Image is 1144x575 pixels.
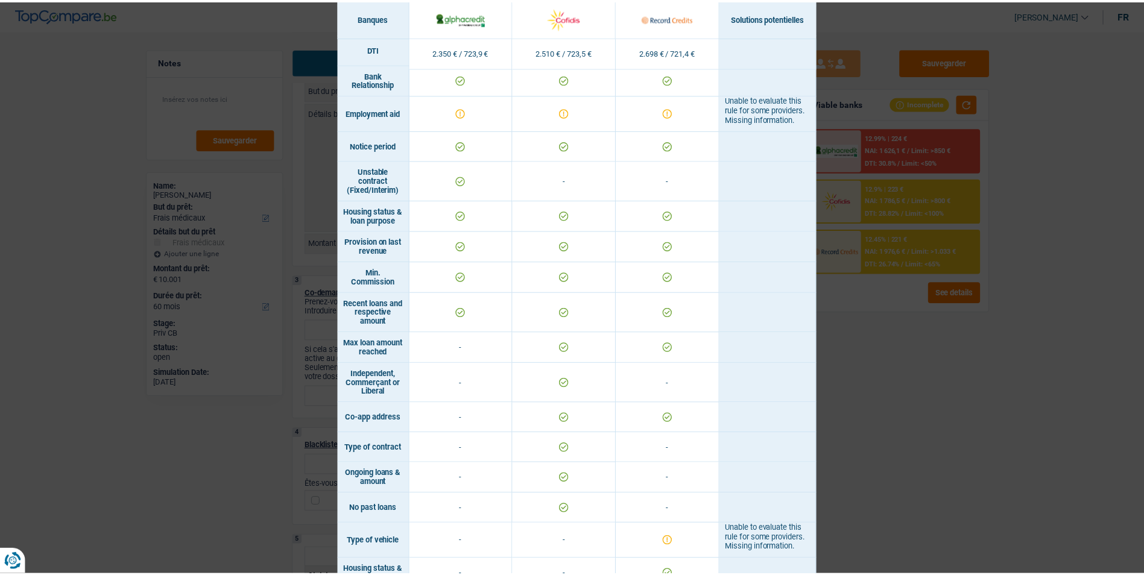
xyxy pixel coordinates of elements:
[412,524,517,560] td: -
[340,64,412,95] td: Bank Relationship
[340,433,412,463] td: Type of contract
[516,37,621,68] td: 2.510 € / 723,5 €
[412,333,517,363] td: -
[542,5,593,31] img: Cofidis
[621,463,725,494] td: -
[516,161,621,201] td: -
[725,524,823,560] td: Unable to evaluate this rule for some providers. Missing information.
[340,161,412,201] td: Unstable contract (Fixed/Interim)
[621,433,725,463] td: -
[621,37,725,68] td: 2.698 € / 721,4 €
[340,262,412,293] td: Min. Commission
[340,131,412,161] td: Notice period
[340,494,412,524] td: No past loans
[621,494,725,524] td: -
[340,524,412,560] td: Type of vehicle
[340,95,412,131] td: Employment aid
[412,363,517,403] td: -
[340,201,412,231] td: Housing status & loan purpose
[340,231,412,262] td: Provision on last revenue
[412,403,517,433] td: -
[412,494,517,524] td: -
[340,333,412,363] td: Max loan amount reached
[412,37,517,68] td: 2.350 € / 723,9 €
[412,433,517,463] td: -
[340,463,412,494] td: Ongoing loans & amount
[412,463,517,494] td: -
[621,161,725,201] td: -
[340,34,412,64] td: DTI
[646,5,698,31] img: Record Credits
[340,363,412,403] td: Independent, Commerçant or Liberal
[438,10,490,26] img: AlphaCredit
[516,524,621,560] td: -
[621,363,725,403] td: -
[340,403,412,433] td: Co-app address
[340,293,412,333] td: Recent loans and respective amount
[725,95,823,131] td: Unable to evaluate this rule for some providers. Missing information.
